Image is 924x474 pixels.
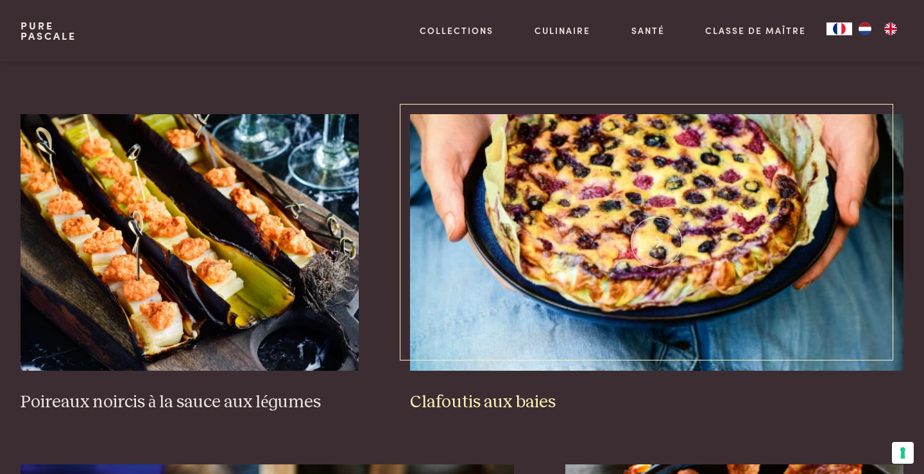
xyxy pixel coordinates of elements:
a: EN [878,22,903,35]
div: Language [826,22,852,35]
a: Collections [420,24,493,37]
a: PurePascale [21,21,76,41]
button: Vos préférences en matière de consentement pour les technologies de suivi [892,442,914,464]
img: Clafoutis aux baies [410,114,904,371]
aside: Language selected: Français [826,22,903,35]
a: NL [852,22,878,35]
a: Culinaire [535,24,590,37]
a: Classe de maître [705,24,806,37]
img: Poireaux noircis à la sauce aux légumes [21,114,359,371]
a: Santé [631,24,665,37]
h3: Poireaux noircis à la sauce aux légumes [21,391,359,414]
a: Poireaux noircis à la sauce aux légumes Poireaux noircis à la sauce aux légumes [21,114,359,413]
a: FR [826,22,852,35]
ul: Language list [852,22,903,35]
a: Clafoutis aux baies Clafoutis aux baies [410,114,904,413]
h3: Clafoutis aux baies [410,391,904,414]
